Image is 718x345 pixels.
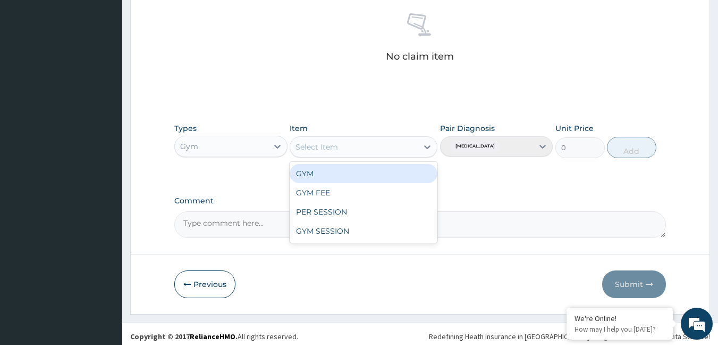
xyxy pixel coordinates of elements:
textarea: Type your message and hit 'Enter' [5,231,202,268]
div: Gym [180,141,198,152]
button: Add [607,137,656,158]
div: Redefining Heath Insurance in [GEOGRAPHIC_DATA] using Telemedicine and Data Science! [429,331,710,342]
strong: Copyright © 2017 . [130,332,238,341]
div: PER SESSION [290,202,437,221]
a: RelianceHMO [190,332,235,341]
button: Previous [174,270,235,298]
button: Submit [602,270,666,298]
label: Types [174,124,197,133]
label: Unit Price [555,123,594,134]
div: GYM SESSION [290,221,437,241]
div: Chat with us now [55,60,179,73]
img: d_794563401_company_1708531726252_794563401 [20,53,43,80]
label: Pair Diagnosis [440,123,495,134]
span: We're online! [62,104,147,212]
div: GYM [290,164,437,183]
div: Minimize live chat window [174,5,200,31]
div: GYM FEE [290,183,437,202]
label: Item [290,123,308,134]
p: No claim item [386,51,454,62]
div: Select Item [295,142,338,152]
p: How may I help you today? [575,325,665,334]
div: We're Online! [575,314,665,323]
label: Comment [174,196,666,206]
